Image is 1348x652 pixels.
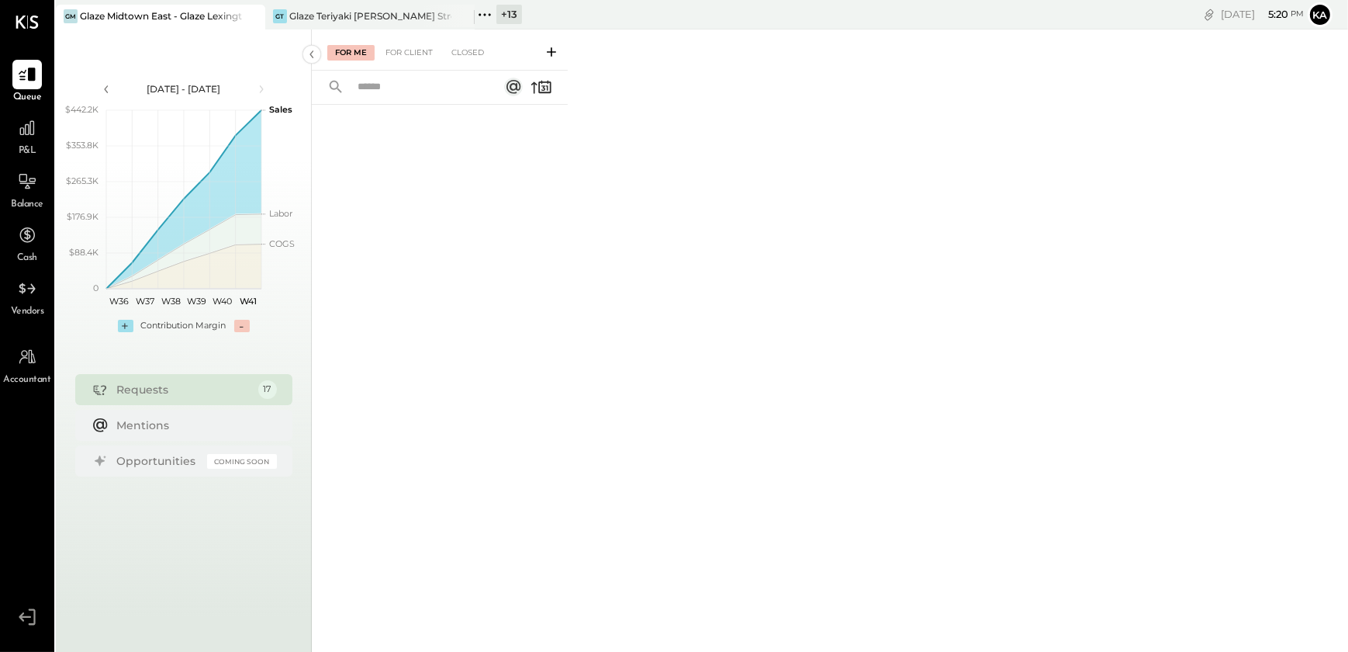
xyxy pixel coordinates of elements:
a: Cash [1,220,54,265]
div: [DATE] [1221,7,1304,22]
text: Labor [269,208,292,219]
text: W40 [213,296,232,307]
a: Balance [1,167,54,212]
text: $176.9K [67,211,99,222]
text: Sales [269,104,292,115]
div: For Me [327,45,375,61]
div: GT [273,9,287,23]
div: + [118,320,133,332]
text: W36 [109,296,129,307]
div: GM [64,9,78,23]
text: $353.8K [66,140,99,151]
div: Closed [444,45,492,61]
text: $442.2K [65,104,99,115]
span: P&L [19,144,36,158]
div: Mentions [117,418,269,433]
text: W37 [136,296,154,307]
div: Opportunities [117,453,199,469]
text: W41 [240,296,257,307]
div: Requests [117,382,251,397]
span: Accountant [4,373,51,387]
text: W39 [187,296,206,307]
text: COGS [269,238,295,249]
span: Balance [11,198,43,212]
span: Cash [17,251,37,265]
div: copy link [1201,6,1217,23]
div: Glaze Midtown East - Glaze Lexington One LLC [80,9,242,23]
a: Accountant [1,342,54,387]
button: Ka [1308,2,1332,27]
text: 0 [93,283,99,293]
span: Vendors [11,305,44,319]
text: $265.3K [66,175,99,186]
div: 17 [258,380,277,399]
a: Vendors [1,274,54,319]
div: For Client [378,45,441,61]
div: + 13 [496,5,522,24]
span: Queue [13,91,42,105]
div: Contribution Margin [141,320,226,332]
div: Coming Soon [207,454,277,469]
div: Glaze Teriyaki [PERSON_NAME] Street - [PERSON_NAME] River [PERSON_NAME] LLC [289,9,451,23]
text: $88.4K [69,247,99,258]
div: [DATE] - [DATE] [118,82,250,95]
div: - [234,320,250,332]
text: W38 [161,296,180,307]
a: P&L [1,113,54,158]
a: Queue [1,60,54,105]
